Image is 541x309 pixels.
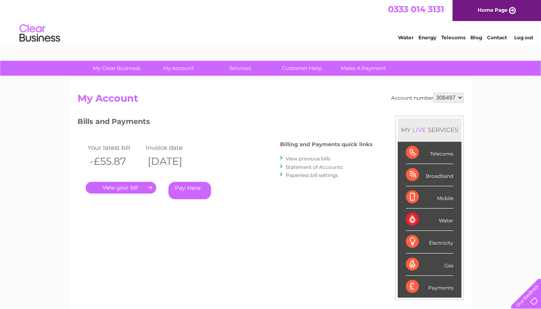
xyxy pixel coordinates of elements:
[207,61,274,76] a: Services
[144,142,202,153] td: Invoice date
[514,34,533,40] a: Log out
[286,164,343,170] a: Statement of Accounts
[406,164,453,186] div: Broadband
[406,231,453,253] div: Electricity
[388,4,444,14] a: 0333 014 3131
[83,61,150,76] a: My Clear Business
[19,21,60,46] img: logo.png
[86,142,144,153] td: Your latest bill
[330,61,397,76] a: Make A Payment
[441,34,466,40] a: Telecoms
[487,34,507,40] a: Contact
[406,276,453,298] div: Payments
[286,156,330,162] a: View previous bills
[78,116,373,130] h3: Bills and Payments
[280,141,373,147] h4: Billing and Payments quick links
[144,153,202,170] th: [DATE]
[286,172,338,178] a: Paperless bill settings
[398,34,414,40] a: Water
[79,4,463,39] div: Clear Business is a trading name of Verastar Limited (registered in [GEOGRAPHIC_DATA] No. 3667643...
[78,93,464,108] h2: My Account
[168,182,211,199] a: Pay Here
[398,118,461,141] div: MY SERVICES
[406,209,453,231] div: Water
[418,34,436,40] a: Energy
[86,153,144,170] th: -£55.87
[391,93,464,102] div: Account number
[406,254,453,276] div: Gas
[470,34,482,40] a: Blog
[268,61,335,76] a: Customer Help
[86,182,156,194] a: .
[145,61,212,76] a: My Account
[406,142,453,164] div: Telecoms
[406,186,453,209] div: Mobile
[411,126,428,134] div: LIVE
